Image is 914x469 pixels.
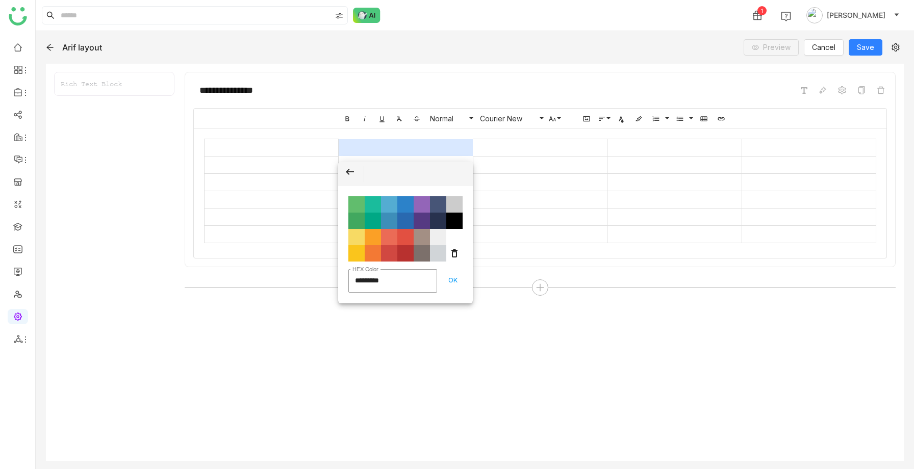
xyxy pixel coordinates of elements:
span: Courier New [478,114,539,123]
button: [PERSON_NAME] [804,7,902,23]
button: Ordered List [648,111,664,126]
button: Save [849,39,882,56]
div: 1 [757,6,767,15]
button: Clear Formatting [392,111,407,126]
button: Strikethrough (⌘S) [409,111,424,126]
span: Cancel [812,42,835,53]
button: Unordered List [672,111,688,126]
img: help.svg [781,11,791,21]
img: search-type.svg [335,12,343,20]
button: Font Size [547,111,562,126]
label: HEX Color [350,266,380,273]
span: Normal [428,114,469,123]
button: Insert Link (⌘K) [714,111,729,126]
img: ask-buddy-normal.svg [353,8,380,23]
div: Rich Text Block [55,72,174,95]
button: Courier New [476,111,545,126]
button: Align [596,111,612,126]
button: Normal [426,111,474,126]
button: Insert Image (⌘P) [579,111,594,126]
button: Insert Table [696,111,712,126]
img: logo [9,7,27,25]
button: Background Color [631,111,646,126]
button: Underline (⌘U) [374,111,390,126]
button: Unordered List [686,111,694,126]
button: OK [443,270,463,291]
button: Preview [744,39,799,56]
button: Cancel [804,39,844,56]
div: Arif layout [62,42,102,53]
button: Italic (⌘I) [357,111,372,126]
button: Back [338,162,362,182]
img: avatar [806,7,823,23]
button: Bold (⌘B) [340,111,355,126]
button: Ordered List [662,111,670,126]
span: [PERSON_NAME] [827,10,885,21]
span: Save [857,42,874,53]
span: Clear Formatting [446,245,463,262]
button: Text Color [614,111,629,126]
